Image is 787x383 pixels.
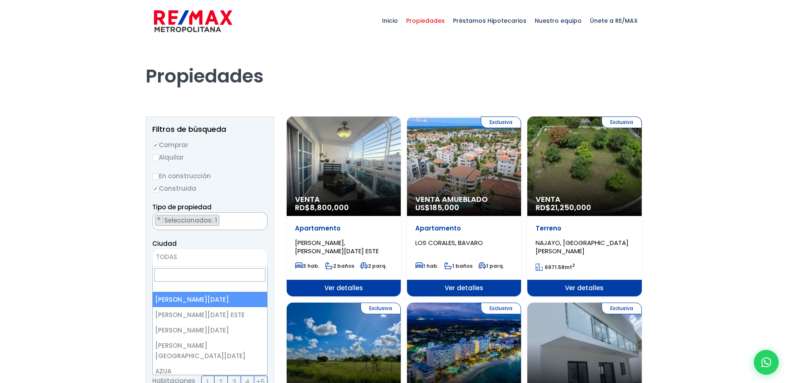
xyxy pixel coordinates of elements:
[361,303,401,314] span: Exclusiva
[153,364,267,379] li: AZUA
[152,183,268,194] label: Construida
[152,155,159,161] input: Alquilar
[153,338,267,364] li: [PERSON_NAME][GEOGRAPHIC_DATA][DATE]
[153,322,267,338] li: [PERSON_NAME][DATE]
[152,142,159,149] input: Comprar
[536,264,575,271] span: mt
[152,239,177,248] span: Ciudad
[586,8,642,33] span: Únete a RE/MAX
[156,252,177,261] span: TODAS
[154,268,266,282] input: Search
[155,215,163,223] button: Remove item
[295,262,319,269] span: 3 hab.
[407,116,521,296] a: Exclusiva Venta Amueblado US$185,000 Apartamento LOS CORALES, BAVARO 1 hab. 1 baños 1 parq. Ver d...
[325,262,354,269] span: 2 baños
[572,262,575,269] sup: 2
[478,262,504,269] span: 1 parq.
[415,262,439,269] span: 1 hab.
[157,215,161,223] span: ×
[146,42,642,87] h1: Propiedades
[527,116,641,296] a: Exclusiva Venta RD$21,250,000 Terreno NAJAYO, [GEOGRAPHIC_DATA][PERSON_NAME] 6971.58mt2 Ver detalles
[258,215,263,223] span: ×
[602,303,642,314] span: Exclusiva
[407,280,521,296] span: Ver detalles
[152,173,159,180] input: En construcción
[152,152,268,162] label: Alquilar
[536,224,633,233] p: Terreno
[602,116,642,128] span: Exclusiva
[415,195,513,204] span: Venta Amueblado
[310,202,349,213] span: 8,800,000
[402,8,449,33] span: Propiedades
[415,202,459,213] span: US$
[152,125,268,133] h2: Filtros de búsqueda
[153,292,267,307] li: [PERSON_NAME][DATE]
[527,280,641,296] span: Ver detalles
[415,238,483,247] span: LOS CORALES, BAVARO
[287,280,401,296] span: Ver detalles
[536,195,633,204] span: Venta
[551,202,591,213] span: 21,250,000
[153,307,267,322] li: [PERSON_NAME][DATE] ESTE
[481,116,521,128] span: Exclusiva
[444,262,473,269] span: 1 baños
[287,116,401,296] a: Venta RD$8,800,000 Apartamento [PERSON_NAME], [PERSON_NAME][DATE] ESTE 3 hab. 2 baños 2 parq. Ver...
[415,224,513,233] p: Apartamento
[295,202,349,213] span: RD$
[154,9,232,34] img: remax-metropolitana-logo
[449,8,531,33] span: Préstamos Hipotecarios
[295,224,392,233] p: Apartamento
[481,303,521,314] span: Exclusiva
[152,171,268,181] label: En construcción
[258,215,263,223] button: Remove all items
[295,195,392,204] span: Venta
[360,262,387,269] span: 2 parq.
[152,140,268,150] label: Comprar
[430,202,459,213] span: 185,000
[152,249,268,267] span: TODAS
[163,216,219,225] span: Seleccionados: 1
[153,213,157,230] textarea: Search
[378,8,402,33] span: Inicio
[536,238,629,255] span: NAJAYO, [GEOGRAPHIC_DATA][PERSON_NAME]
[153,251,267,263] span: TODAS
[536,202,591,213] span: RD$
[152,186,159,192] input: Construida
[152,203,212,211] span: Tipo de propiedad
[155,215,219,226] li: APARTAMENTO
[531,8,586,33] span: Nuestro equipo
[295,238,379,255] span: [PERSON_NAME], [PERSON_NAME][DATE] ESTE
[545,264,565,271] span: 6971.58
